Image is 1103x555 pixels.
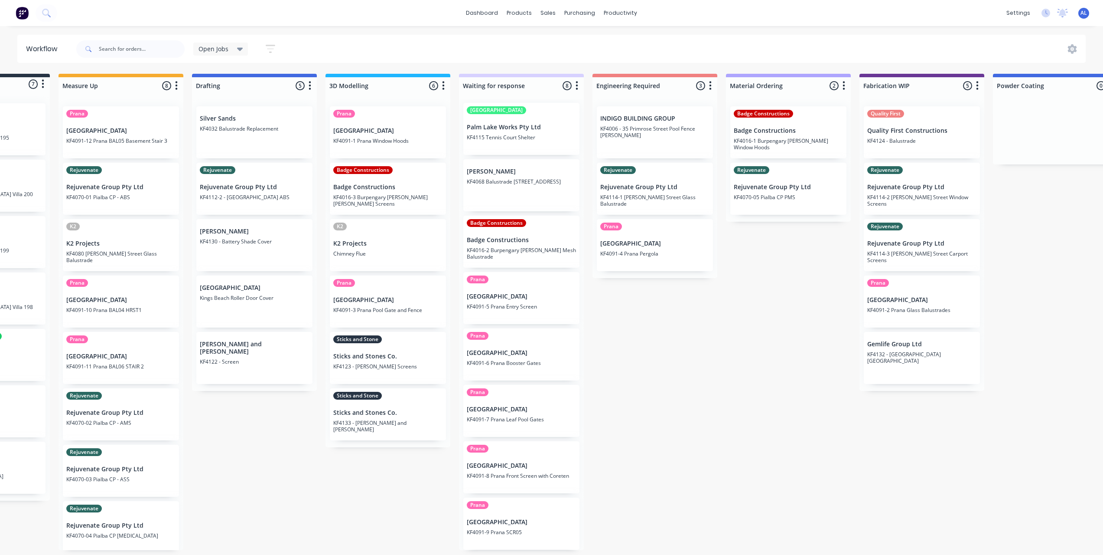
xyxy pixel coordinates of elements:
[600,125,709,138] p: KF4006 - 35 Primrose Street Pool Fence [PERSON_NAME]
[467,349,576,357] p: [GEOGRAPHIC_DATA]
[867,307,976,313] p: KF4091-2 Prana Glass Balustrades
[200,295,309,301] p: Kings Beach Roller Door Cover
[867,138,976,144] p: KF4124 - Balustrade
[463,441,579,493] div: Prana[GEOGRAPHIC_DATA]KF4091-8 Prana Front Screen with Coreten
[63,106,179,158] div: Prana[GEOGRAPHIC_DATA]KF4091-12 Prana BAL05 Basement Stair 3
[867,127,976,135] p: Quality First Constructions
[66,184,176,191] p: Rejuvenate Group Pty Ltd
[467,219,526,227] div: Badge Constructions
[734,184,843,191] p: Rejuvenate Group Pty Ltd
[66,448,102,456] div: Rejuvenate
[66,110,88,118] div: Prana
[200,341,309,355] p: [PERSON_NAME] and [PERSON_NAME]
[864,106,980,158] div: Quality FirstQuality First ConstructionsKF4124 - Balustrade
[730,106,846,158] div: Badge ConstructionsBadge ConstructionsKF4016-1 Burpengary [PERSON_NAME] Window Hoods
[333,409,443,417] p: Sticks and Stones Co.
[333,392,382,400] div: Sticks and Stone
[734,127,843,135] p: Badge Constructions
[66,522,176,529] p: Rejuvenate Group Pty Ltd
[66,279,88,287] div: Prana
[467,473,576,479] p: KF4091-8 Prana Front Screen with Coreten
[599,7,641,20] div: productivity
[333,184,443,191] p: Badge Constructions
[597,219,713,271] div: Prana[GEOGRAPHIC_DATA]KF4091-4 Prana Pergola
[600,194,709,207] p: KF4114-1 [PERSON_NAME] Street Glass Balustrade
[66,194,176,200] p: KF4070-01 Pialba CP - ABS
[16,7,29,20] img: Factory
[66,476,176,483] p: KF4070-03 Pialba CP - ASS
[333,420,443,433] p: KF4133 - [PERSON_NAME] and [PERSON_NAME]
[196,219,312,271] div: [PERSON_NAME]KF4130 - Battery Shade Cover
[467,406,576,413] p: [GEOGRAPHIC_DATA]
[66,532,176,539] p: KF4070-04 Pialba CP [MEDICAL_DATA]
[502,7,536,20] div: products
[867,351,976,364] p: KF4132 - [GEOGRAPHIC_DATA] [GEOGRAPHIC_DATA]
[200,115,309,122] p: Silver Sands
[867,194,976,207] p: KF4114-2 [PERSON_NAME] Street Window Screens
[463,498,579,550] div: Prana[GEOGRAPHIC_DATA]KF4091-9 Prana SCR05
[63,388,179,440] div: RejuvenateRejuvenate Group Pty LtdKF4070-02 Pialba CP - AMS
[867,223,903,230] div: Rejuvenate
[467,462,576,470] p: [GEOGRAPHIC_DATA]
[66,223,80,230] div: K2
[66,250,176,263] p: KF4080 [PERSON_NAME] Street Glass Balustrade
[66,307,176,313] p: KF4091-10 Prana BAL04 HRST1
[467,303,576,310] p: KF4091-5 Prana Entry Screen
[200,284,309,292] p: [GEOGRAPHIC_DATA]
[66,420,176,426] p: KF4070-02 Pialba CP - AMS
[330,276,446,328] div: Prana[GEOGRAPHIC_DATA]KF4091-3 Prana Pool Gate and Fence
[867,279,889,287] div: Prana
[536,7,560,20] div: sales
[333,335,382,343] div: Sticks and Stone
[467,247,576,260] p: KF4016-2 Burpengary [PERSON_NAME] Mesh Balustrade
[66,363,176,370] p: KF4091-11 Prana BAL06 STAIR 2
[330,332,446,384] div: Sticks and StoneSticks and Stones Co.KF4123 - [PERSON_NAME] Screens
[467,529,576,535] p: KF4091-9 Prana SCR05
[600,115,709,122] p: INDIGO BUILDING GROUP
[867,296,976,304] p: [GEOGRAPHIC_DATA]
[333,240,443,247] p: K2 Projects
[66,138,176,144] p: KF4091-12 Prana BAL05 Basement Stair 3
[200,238,309,245] p: KF4130 - Battery Shade Cover
[734,138,843,151] p: KF4016-1 Burpengary [PERSON_NAME] Window Hoods
[467,519,576,526] p: [GEOGRAPHIC_DATA]
[463,328,579,381] div: Prana[GEOGRAPHIC_DATA]KF4091-6 Prana Booster Gates
[467,178,576,185] p: KF4068 Balustrade [STREET_ADDRESS]
[462,7,502,20] a: dashboard
[600,250,709,257] p: KF4091-4 Prana Pergola
[66,409,176,417] p: Rejuvenate Group Pty Ltd
[330,388,446,440] div: Sticks and StoneSticks and Stones Co.KF4133 - [PERSON_NAME] and [PERSON_NAME]
[333,296,443,304] p: [GEOGRAPHIC_DATA]
[63,219,179,271] div: K2K2 ProjectsKF4080 [PERSON_NAME] Street Glass Balustrade
[600,240,709,247] p: [GEOGRAPHIC_DATA]
[200,358,309,365] p: KF4122 - Screen
[333,279,355,287] div: Prana
[66,392,102,400] div: Rejuvenate
[333,166,393,174] div: Badge Constructions
[63,163,179,215] div: RejuvenateRejuvenate Group Pty LtdKF4070-01 Pialba CP - ABS
[333,194,443,207] p: KF4016-3 Burpengary [PERSON_NAME] [PERSON_NAME] Screens
[333,138,443,144] p: KF4091-1 Prana Window Hoods
[600,223,622,230] div: Prana
[66,466,176,473] p: Rejuvenate Group Pty Ltd
[734,194,843,200] p: KF4070-05 Pialba CP PMS
[867,166,903,174] div: Rejuvenate
[864,332,980,384] div: Gemlife Group LtdKF4132 - [GEOGRAPHIC_DATA] [GEOGRAPHIC_DATA]
[467,416,576,423] p: KF4091-7 Prana Leaf Pool Gates
[196,163,312,215] div: RejuvenateRejuvenate Group Pty LtdKF4112-2 - [GEOGRAPHIC_DATA] ABS
[200,166,235,174] div: Rejuvenate
[867,240,976,247] p: Rejuvenate Group Pty Ltd
[467,236,576,244] p: Badge Constructions
[99,40,185,58] input: Search for orders...
[196,276,312,328] div: [GEOGRAPHIC_DATA]Kings Beach Roller Door Cover
[560,7,599,20] div: purchasing
[597,106,713,158] div: INDIGO BUILDING GROUPKF4006 - 35 Primrose Street Pool Fence [PERSON_NAME]
[867,184,976,191] p: Rejuvenate Group Pty Ltd
[463,272,579,324] div: Prana[GEOGRAPHIC_DATA]KF4091-5 Prana Entry Screen
[467,501,488,509] div: Prana
[63,445,179,497] div: RejuvenateRejuvenate Group Pty LtdKF4070-03 Pialba CP - ASS
[1080,9,1087,17] span: AL
[200,184,309,191] p: Rejuvenate Group Pty Ltd
[864,276,980,328] div: Prana[GEOGRAPHIC_DATA]KF4091-2 Prana Glass Balustrades
[467,124,576,131] p: Palm Lake Works Pty Ltd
